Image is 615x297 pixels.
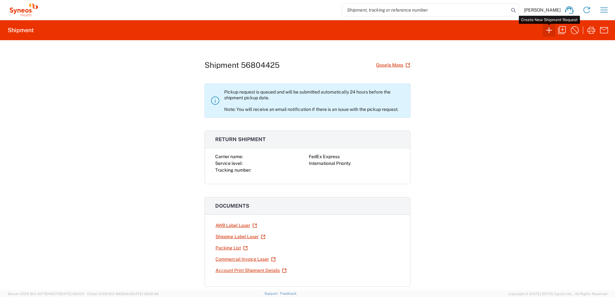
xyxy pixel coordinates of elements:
[524,7,561,13] span: [PERSON_NAME]
[280,292,297,295] a: Feedback
[215,265,287,276] a: Account Print Shipment Details
[376,59,410,71] a: Google Maps
[205,60,280,70] h1: Shipment 56804425
[215,231,266,242] a: Shipping Label Laser
[215,167,251,173] span: Tracking number:
[215,203,249,209] span: Documents
[215,161,243,166] span: Service level:
[309,160,400,167] div: International Priority
[8,292,84,296] span: Server: 2025.18.0-dd719145275
[8,26,34,34] h2: Shipment
[215,254,276,265] a: Commercial Invoice Laser
[309,153,400,160] div: FedEx Express
[87,292,159,296] span: Client: 2025.18.0-9839db4
[215,220,257,231] a: AWB Label Laser
[224,89,405,112] p: Pickup request is queued and will be submitted automatically 24 hours before the shipment pickup ...
[264,292,280,295] a: Support
[215,136,266,142] span: Return shipment
[215,242,248,254] a: Packing List
[508,291,607,297] span: Copyright © [DATE]-[DATE] Agistix Inc., All Rights Reserved
[132,292,159,296] span: [DATE] 09:32:48
[342,4,509,16] input: Shipment, tracking or reference number
[215,154,243,159] span: Carrier name:
[60,292,84,296] span: [DATE] 09:51:11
